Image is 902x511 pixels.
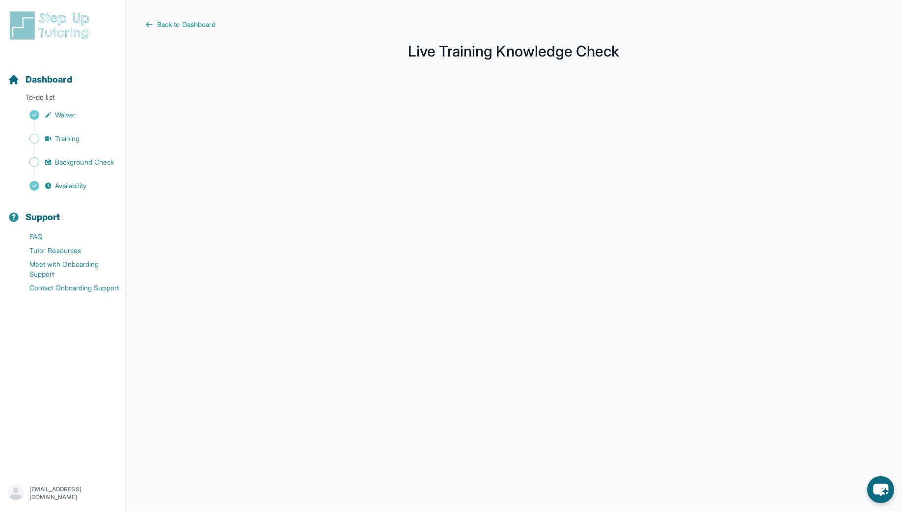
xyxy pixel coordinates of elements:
[8,10,95,41] img: logo
[8,108,125,122] a: Waiver
[55,181,86,191] span: Availability
[8,155,125,169] a: Background Check
[200,85,828,487] iframe: Live Training Knowledge Check Form
[145,45,882,57] h1: Live Training Knowledge Check
[8,484,117,502] button: [EMAIL_ADDRESS][DOMAIN_NAME]
[55,157,114,167] span: Background Check
[29,485,117,501] p: [EMAIL_ADDRESS][DOMAIN_NAME]
[8,73,72,86] a: Dashboard
[145,20,882,29] a: Back to Dashboard
[8,281,125,295] a: Contact Onboarding Support
[8,257,125,281] a: Meet with Onboarding Support
[4,195,121,228] button: Support
[867,476,894,503] button: chat-button
[8,244,125,257] a: Tutor Resources
[4,92,121,106] p: To-do list
[26,210,60,224] span: Support
[4,57,121,90] button: Dashboard
[55,134,80,143] span: Training
[8,230,125,244] a: FAQ
[55,110,76,120] span: Waiver
[26,73,72,86] span: Dashboard
[157,20,216,29] span: Back to Dashboard
[8,179,125,193] a: Availability
[8,132,125,145] a: Training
